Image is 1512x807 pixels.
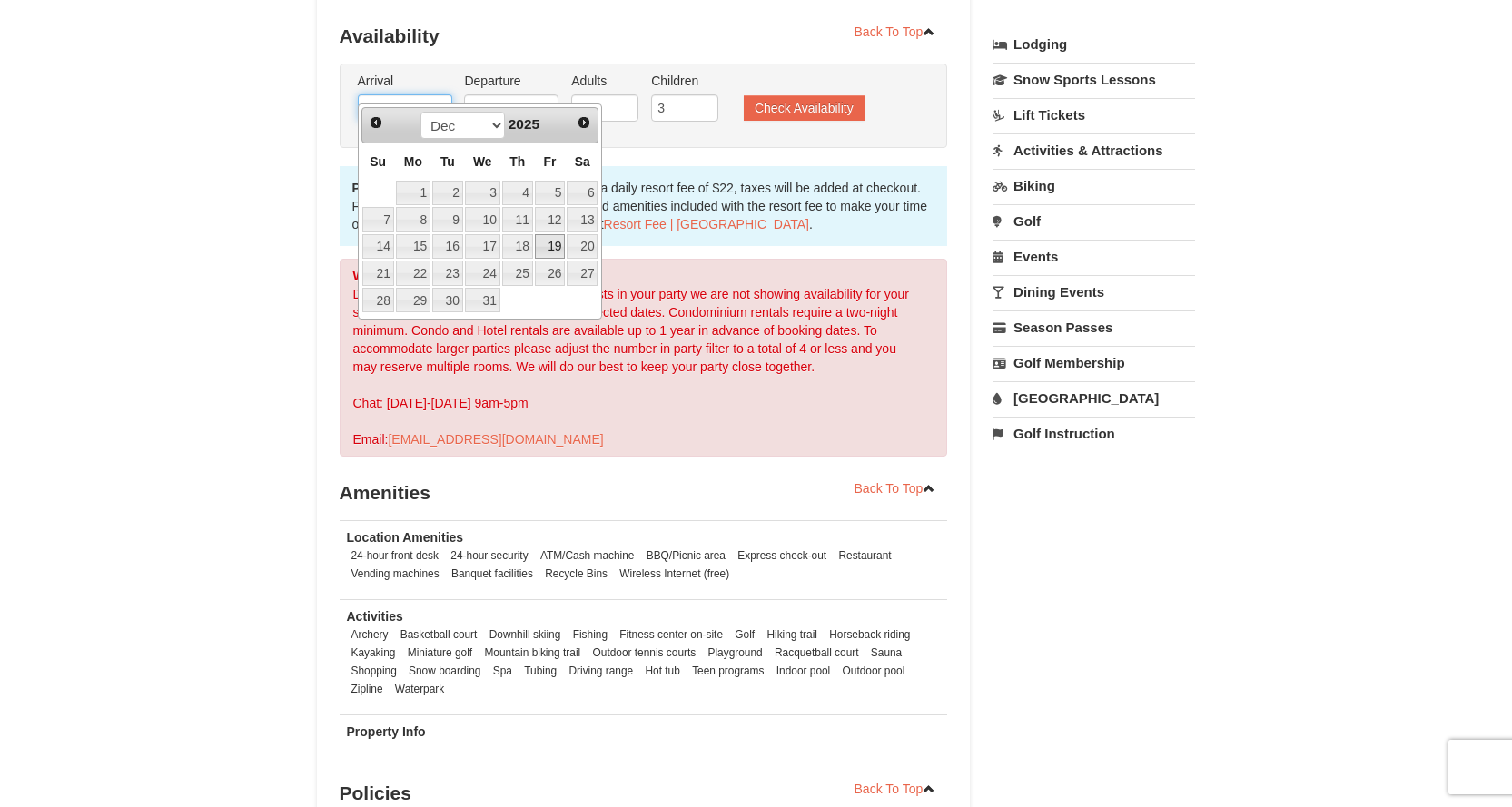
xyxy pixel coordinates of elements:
[340,475,948,511] h3: Amenities
[687,662,768,680] li: Teen programs
[502,181,533,206] a: 4
[404,154,422,169] span: Monday
[404,662,485,680] li: Snow boarding
[993,169,1195,202] a: Biking
[615,565,734,583] li: Wireless Internet (free)
[370,154,386,169] span: Sunday
[432,181,463,206] a: 2
[390,680,449,698] li: Waterpark
[762,625,822,644] li: Hiking trail
[485,625,566,644] li: Downhill skiing
[568,625,612,644] li: Fishing
[473,154,492,169] span: Wednesday
[993,63,1195,96] a: Snow Sports Lessons
[396,181,430,206] a: 1
[535,181,566,206] a: 5
[352,181,427,195] strong: Please note:
[834,546,895,565] li: Restaurant
[362,234,394,260] a: 14
[772,662,835,680] li: Indoor pool
[993,381,1195,415] a: [GEOGRAPHIC_DATA]
[733,546,831,565] li: Express check-out
[993,204,1195,238] a: Golf
[347,546,444,565] li: 24-hour front desk
[362,261,394,286] a: 21
[567,207,598,232] a: 13
[993,98,1195,132] a: Lift Tickets
[347,644,400,662] li: Kayaking
[640,662,684,680] li: Hot tub
[509,116,539,132] span: 2025
[993,310,1195,344] a: Season Passes
[347,662,401,680] li: Shopping
[704,644,767,662] li: Playground
[396,207,430,232] a: 8
[347,625,393,644] li: Archery
[362,288,394,313] a: 28
[993,28,1195,61] a: Lodging
[465,261,500,286] a: 24
[447,565,538,583] li: Banquet facilities
[440,154,455,169] span: Tuesday
[465,234,500,260] a: 17
[465,288,500,313] a: 31
[446,546,532,565] li: 24-hour security
[340,18,948,54] h3: Availability
[535,234,566,260] a: 19
[993,240,1195,273] a: Events
[369,115,383,130] span: Prev
[403,644,477,662] li: Miniature golf
[825,625,914,644] li: Horseback riding
[502,207,533,232] a: 11
[843,775,948,802] a: Back To Top
[838,662,910,680] li: Outdoor pool
[993,275,1195,309] a: Dining Events
[770,644,864,662] li: Racquetball court
[509,154,525,169] span: Thursday
[544,154,557,169] span: Friday
[364,110,390,135] a: Prev
[396,234,430,260] a: 15
[993,417,1195,450] a: Golf Instruction
[651,72,718,90] label: Children
[540,565,612,583] li: Recycle Bins
[340,166,948,246] div: the nightly rates below include a daily resort fee of $22, taxes will be added at checkout. For m...
[347,530,464,545] strong: Location Amenities
[744,95,865,121] button: Check Availability
[465,181,500,206] a: 3
[866,644,906,662] li: Sauna
[479,644,585,662] li: Mountain biking trail
[464,72,558,90] label: Departure
[396,625,482,644] li: Basketball court
[347,680,388,698] li: Zipline
[347,565,444,583] li: Vending machines
[489,662,517,680] li: Spa
[353,269,434,283] strong: We are sorry!
[347,724,426,739] strong: Property Info
[432,288,463,313] a: 30
[432,207,463,232] a: 9
[843,18,948,45] a: Back To Top
[502,261,533,286] a: 25
[465,207,500,232] a: 10
[567,181,598,206] a: 6
[432,261,463,286] a: 23
[564,662,637,680] li: Driving range
[535,207,566,232] a: 12
[396,261,430,286] a: 22
[604,217,809,231] a: Resort Fee | [GEOGRAPHIC_DATA]
[519,662,561,680] li: Tubing
[571,72,638,90] label: Adults
[567,234,598,260] a: 20
[536,546,639,565] li: ATM/Cash machine
[396,288,430,313] a: 29
[388,432,603,447] a: [EMAIL_ADDRESS][DOMAIN_NAME]
[567,261,598,286] a: 27
[358,72,452,90] label: Arrival
[340,259,948,457] div: Due to the dates selected or number of guests in your party we are not showing availability for y...
[575,154,590,169] span: Saturday
[615,625,727,644] li: Fitness center on-site
[730,625,759,644] li: Golf
[843,475,948,502] a: Back To Top
[588,644,701,662] li: Outdoor tennis courts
